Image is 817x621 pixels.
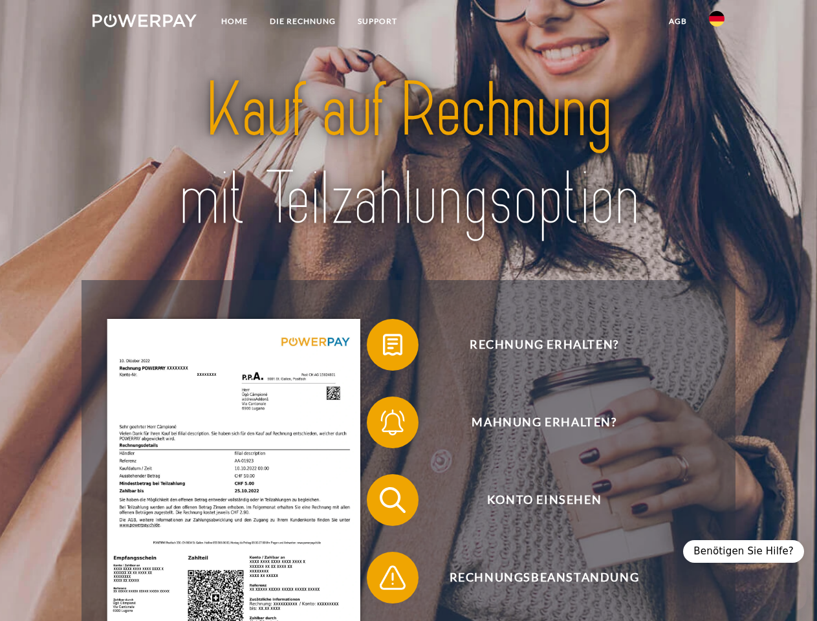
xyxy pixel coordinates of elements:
span: Mahnung erhalten? [386,397,703,448]
span: Konto einsehen [386,474,703,526]
img: de [709,11,724,27]
img: logo-powerpay-white.svg [93,14,197,27]
img: qb_bell.svg [376,406,409,439]
span: Rechnungsbeanstandung [386,552,703,604]
button: Rechnung erhalten? [367,319,703,371]
a: agb [658,10,698,33]
img: qb_warning.svg [376,561,409,594]
img: qb_bill.svg [376,329,409,361]
iframe: Button to launch messaging window [765,569,807,611]
a: DIE RECHNUNG [259,10,347,33]
button: Rechnungsbeanstandung [367,552,703,604]
a: Home [210,10,259,33]
span: Rechnung erhalten? [386,319,703,371]
button: Konto einsehen [367,474,703,526]
img: title-powerpay_de.svg [124,62,693,248]
button: Mahnung erhalten? [367,397,703,448]
a: SUPPORT [347,10,408,33]
div: Benötigen Sie Hilfe? [683,540,804,563]
img: qb_search.svg [376,484,409,516]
